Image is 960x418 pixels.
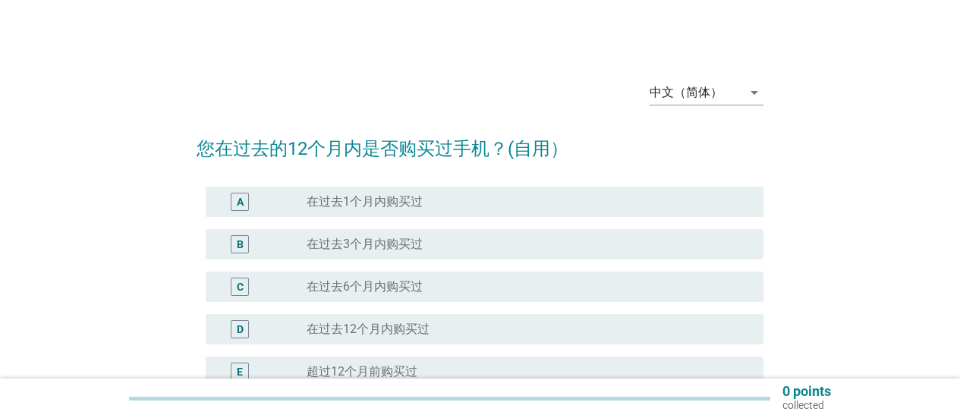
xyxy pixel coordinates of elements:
div: C [237,279,244,295]
i: arrow_drop_down [745,83,763,102]
p: 0 points [782,385,831,398]
div: A [237,194,244,210]
p: collected [782,398,831,412]
div: 中文（简体） [650,86,722,99]
h2: 您在过去的12个月内是否购买过手机？(自用） [197,120,763,162]
label: 超过12个月前购买过 [307,364,417,379]
label: 在过去3个月内购买过 [307,237,423,252]
label: 在过去6个月内购买过 [307,279,423,294]
div: B [237,237,244,253]
div: E [237,364,243,380]
label: 在过去12个月内购买过 [307,322,430,337]
div: D [237,322,244,338]
label: 在过去1个月内购买过 [307,194,423,209]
